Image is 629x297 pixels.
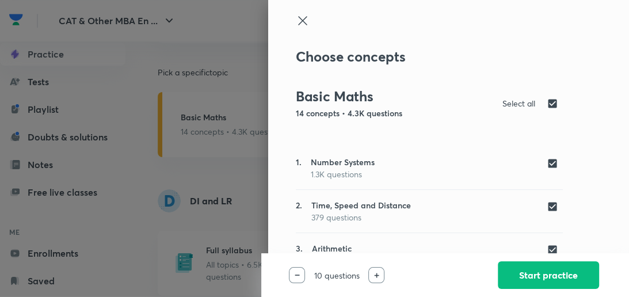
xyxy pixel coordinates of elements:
[296,88,488,105] h3: Basic Maths
[296,242,303,266] h5: 3.
[296,48,563,65] h2: Choose concepts
[502,97,535,109] h5: Select all
[296,107,488,119] p: 14 concepts • 4.3K questions
[296,199,302,223] h5: 2.
[305,269,368,281] p: 10 questions
[311,156,375,168] h5: Number Systems
[296,156,302,180] h5: 1.
[498,261,599,289] button: Start practice
[311,168,375,180] p: 1.3K questions
[311,211,411,223] p: 379 questions
[295,275,300,276] img: decrease
[374,273,379,278] img: increase
[311,199,411,211] h5: Time, Speed and Distance
[312,242,359,254] h5: Arithmetic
